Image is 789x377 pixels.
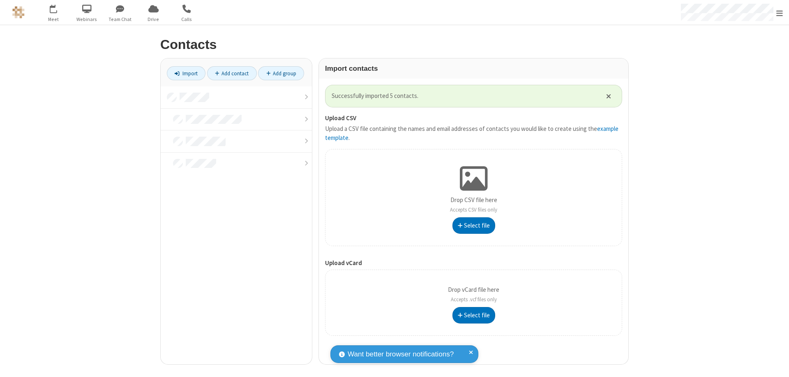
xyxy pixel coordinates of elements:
iframe: Chat [768,356,783,371]
label: Upload CSV [325,114,622,123]
div: 1 [55,5,61,11]
button: Select file [452,217,495,234]
span: Drive [138,16,169,23]
img: QA Selenium DO NOT DELETE OR CHANGE [12,6,25,19]
label: Upload vCard [325,258,622,268]
span: Want better browser notifications? [348,349,454,360]
p: Drop CSV file here [450,195,497,214]
button: Close alert [602,90,616,102]
span: Successfully imported 5 contacts. [332,91,596,101]
span: Webinars [72,16,102,23]
span: Accepts .vcf files only [451,296,497,303]
a: Add group [258,66,304,80]
button: Select file [452,307,495,323]
span: Calls [171,16,202,23]
a: Add contact [207,66,257,80]
span: Accepts CSV files only [450,206,497,213]
h2: Contacts [160,37,629,52]
span: Meet [38,16,69,23]
span: Team Chat [105,16,136,23]
a: Import [167,66,205,80]
p: Upload a CSV file containing the names and email addresses of contacts you would like to create u... [325,124,622,143]
p: Drop vCard file here [448,285,499,304]
h3: Import contacts [325,65,622,72]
